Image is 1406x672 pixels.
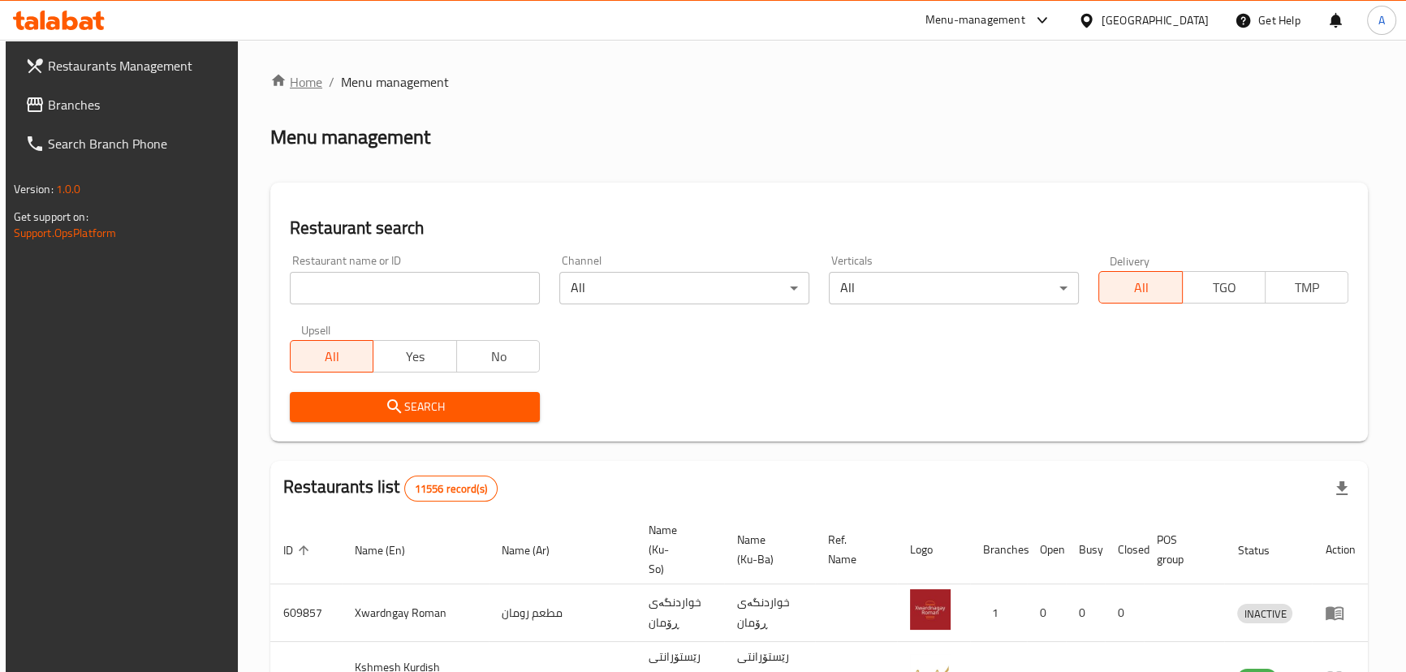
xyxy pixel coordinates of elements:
label: Delivery [1110,255,1150,266]
th: Action [1312,515,1368,584]
span: A [1378,11,1385,29]
span: No [464,345,533,368]
th: Closed [1105,515,1144,584]
label: Upsell [301,324,331,335]
span: Restaurants Management [48,56,227,75]
th: Logo [897,515,970,584]
button: Yes [373,340,456,373]
button: All [290,340,373,373]
h2: Restaurants list [283,475,498,502]
td: 609857 [270,584,342,642]
span: POS group [1157,530,1205,569]
td: Xwardngay Roman [342,584,489,642]
th: Branches [970,515,1027,584]
button: No [456,340,540,373]
span: Ref. Name [828,530,878,569]
td: خواردنگەی ڕۆمان [724,584,815,642]
span: Branches [48,95,227,114]
h2: Restaurant search [290,216,1348,240]
a: Home [270,72,322,92]
span: All [1106,276,1175,299]
div: Menu-management [925,11,1025,30]
div: INACTIVE [1237,604,1292,623]
th: Open [1027,515,1066,584]
a: Restaurants Management [12,46,240,85]
div: [GEOGRAPHIC_DATA] [1102,11,1209,29]
span: Name (Ku-Ba) [737,530,796,569]
a: Search Branch Phone [12,124,240,163]
td: خواردنگەی ڕۆمان [636,584,724,642]
div: Export file [1322,469,1361,508]
li: / [329,72,334,92]
span: ID [283,541,314,560]
button: TGO [1182,271,1266,304]
div: All [829,272,1079,304]
span: 1.0.0 [56,179,81,200]
span: Status [1237,541,1290,560]
span: Name (En) [355,541,426,560]
td: 0 [1105,584,1144,642]
input: Search for restaurant name or ID.. [290,272,540,304]
h2: Menu management [270,124,430,150]
span: TMP [1272,276,1342,299]
span: Name (Ku-So) [649,520,705,579]
a: Branches [12,85,240,124]
span: Search Branch Phone [48,134,227,153]
div: Total records count [404,476,498,502]
button: Search [290,392,540,422]
span: Name (Ar) [502,541,571,560]
span: Menu management [341,72,449,92]
div: Menu [1325,603,1355,622]
span: Get support on: [14,206,88,227]
td: مطعم رومان [489,584,636,642]
span: Yes [380,345,450,368]
img: Xwardngay Roman [910,589,951,630]
button: TMP [1265,271,1348,304]
button: All [1098,271,1182,304]
div: All [559,272,809,304]
span: 11556 record(s) [405,481,497,497]
span: TGO [1189,276,1259,299]
span: Search [303,397,527,417]
td: 1 [970,584,1027,642]
span: Version: [14,179,54,200]
a: Support.OpsPlatform [14,222,117,243]
td: 0 [1066,584,1105,642]
td: 0 [1027,584,1066,642]
span: All [297,345,367,368]
span: INACTIVE [1237,605,1292,623]
nav: breadcrumb [270,72,1368,92]
th: Busy [1066,515,1105,584]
